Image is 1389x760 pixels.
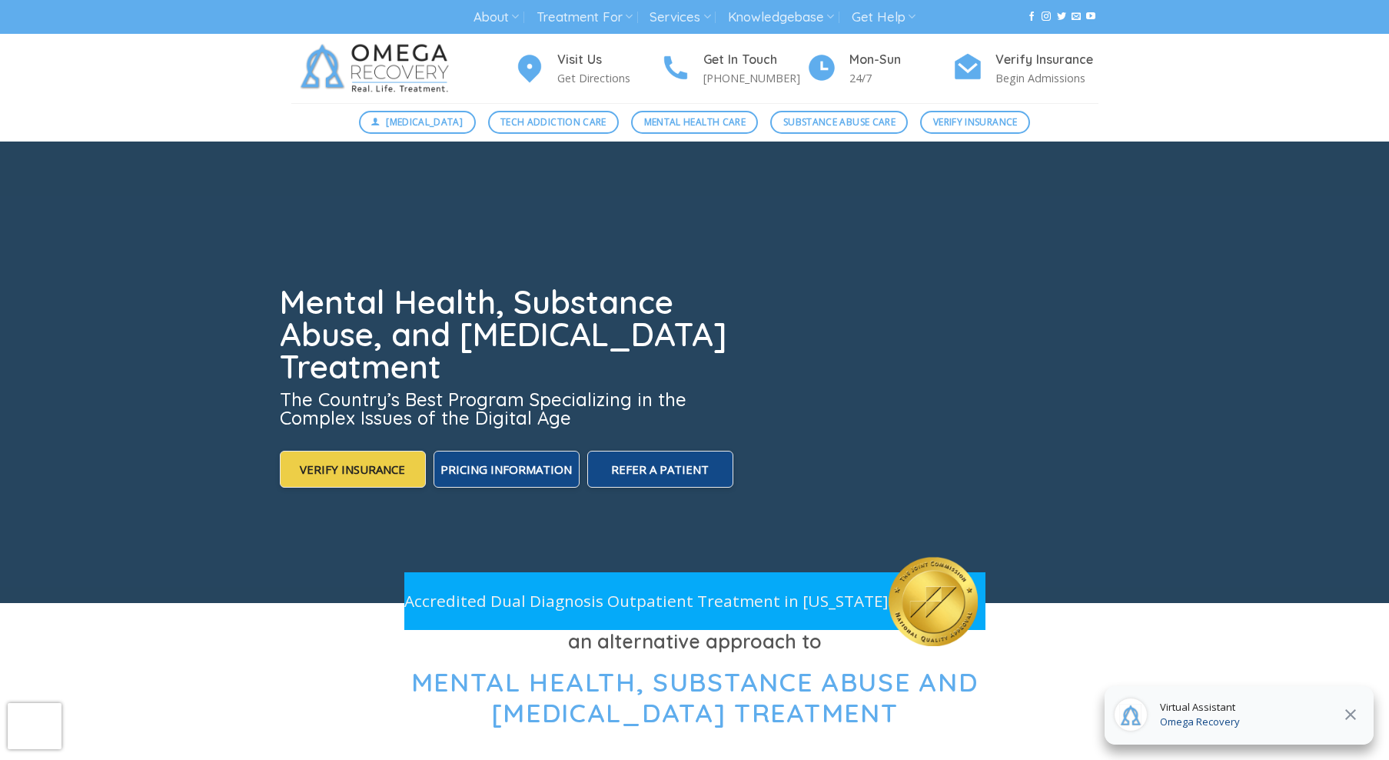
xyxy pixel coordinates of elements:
a: Follow on Facebook [1027,12,1036,22]
span: Substance Abuse Care [783,115,896,129]
a: Verify Insurance Begin Admissions [952,50,1098,88]
a: Treatment For [537,3,633,32]
a: Services [650,3,710,32]
h4: Mon-Sun [849,50,952,70]
a: Knowledgebase [728,3,834,32]
a: Tech Addiction Care [488,111,620,134]
a: Follow on YouTube [1086,12,1095,22]
a: Get Help [852,3,915,32]
h3: The Country’s Best Program Specializing in the Complex Issues of the Digital Age [280,390,736,427]
span: Mental Health Care [644,115,746,129]
h4: Get In Touch [703,50,806,70]
a: Verify Insurance [920,111,1030,134]
a: Send us an email [1072,12,1081,22]
p: Accredited Dual Diagnosis Outpatient Treatment in [US_STATE] [404,588,889,614]
p: [PHONE_NUMBER] [703,69,806,87]
h4: Visit Us [557,50,660,70]
p: 24/7 [849,69,952,87]
h1: Mental Health, Substance Abuse, and [MEDICAL_DATA] Treatment [280,286,736,383]
h4: Verify Insurance [995,50,1098,70]
a: [MEDICAL_DATA] [359,111,476,134]
span: Verify Insurance [933,115,1018,129]
a: Follow on Instagram [1042,12,1051,22]
span: [MEDICAL_DATA] [386,115,463,129]
a: Visit Us Get Directions [514,50,660,88]
p: Begin Admissions [995,69,1098,87]
p: Get Directions [557,69,660,87]
h3: an alternative approach to [291,626,1098,657]
a: Mental Health Care [631,111,758,134]
a: Follow on Twitter [1057,12,1066,22]
img: Omega Recovery [291,34,464,103]
span: Mental Health, Substance Abuse and [MEDICAL_DATA] Treatment [411,665,979,730]
a: About [474,3,519,32]
a: Get In Touch [PHONE_NUMBER] [660,50,806,88]
a: Substance Abuse Care [770,111,908,134]
span: Tech Addiction Care [500,115,606,129]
